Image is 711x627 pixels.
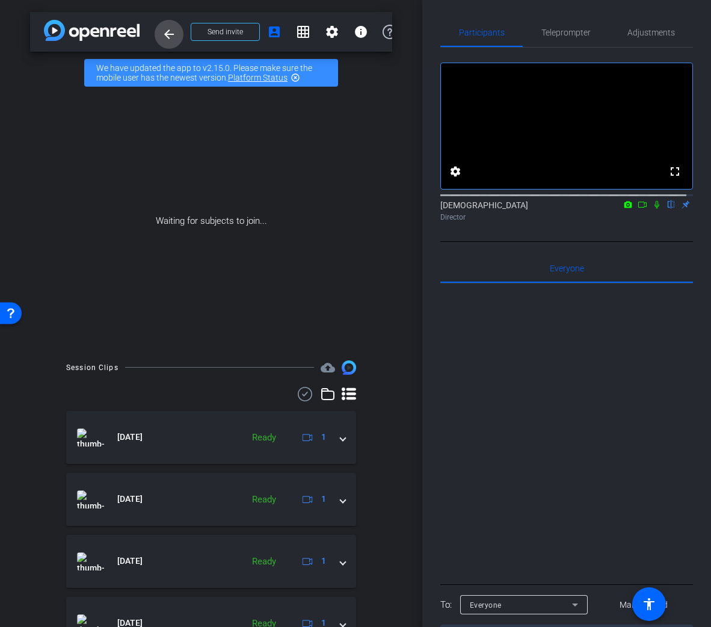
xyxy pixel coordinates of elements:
mat-icon: cloud_upload [321,360,335,375]
div: Waiting for subjects to join... [30,94,392,348]
span: Teleprompter [541,28,591,37]
mat-icon: flip [664,199,679,209]
mat-icon: settings [325,25,339,39]
mat-icon: info [354,25,368,39]
mat-icon: account_box [267,25,282,39]
span: 1 [321,493,326,505]
div: We have updated the app to v2.15.0. Please make sure the mobile user has the newest version. [84,59,338,87]
img: app-logo [44,20,140,41]
span: [DATE] [117,555,143,567]
span: Mark all read [620,599,668,611]
button: Mark all read [595,594,694,616]
span: Everyone [550,264,584,273]
mat-expansion-panel-header: thumb-nail[DATE]Ready1 [66,473,356,526]
mat-icon: grid_on [296,25,310,39]
span: Adjustments [627,28,675,37]
span: 1 [321,431,326,443]
div: Ready [246,493,282,507]
span: Send invite [208,27,243,37]
button: Send invite [191,23,260,41]
div: Ready [246,431,282,445]
span: [DATE] [117,431,143,443]
span: 1 [321,555,326,567]
div: Ready [246,555,282,569]
div: Session Clips [66,362,118,374]
mat-icon: fullscreen [668,164,682,179]
div: To: [440,598,452,612]
span: [DATE] [117,493,143,505]
mat-icon: highlight_off [291,73,300,82]
mat-icon: accessibility [642,597,656,611]
div: [DEMOGRAPHIC_DATA] [440,199,693,223]
mat-expansion-panel-header: thumb-nail[DATE]Ready1 [66,411,356,464]
img: thumb-nail [77,552,104,570]
span: Destinations for your clips [321,360,335,375]
img: thumb-nail [77,490,104,508]
img: Session clips [342,360,356,375]
span: Everyone [470,601,502,610]
a: Platform Status [228,73,288,82]
mat-expansion-panel-header: thumb-nail[DATE]Ready1 [66,535,356,588]
img: thumb-nail [77,428,104,446]
mat-icon: settings [448,164,463,179]
div: Director [440,212,693,223]
mat-icon: arrow_back [162,27,176,42]
span: Participants [459,28,505,37]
